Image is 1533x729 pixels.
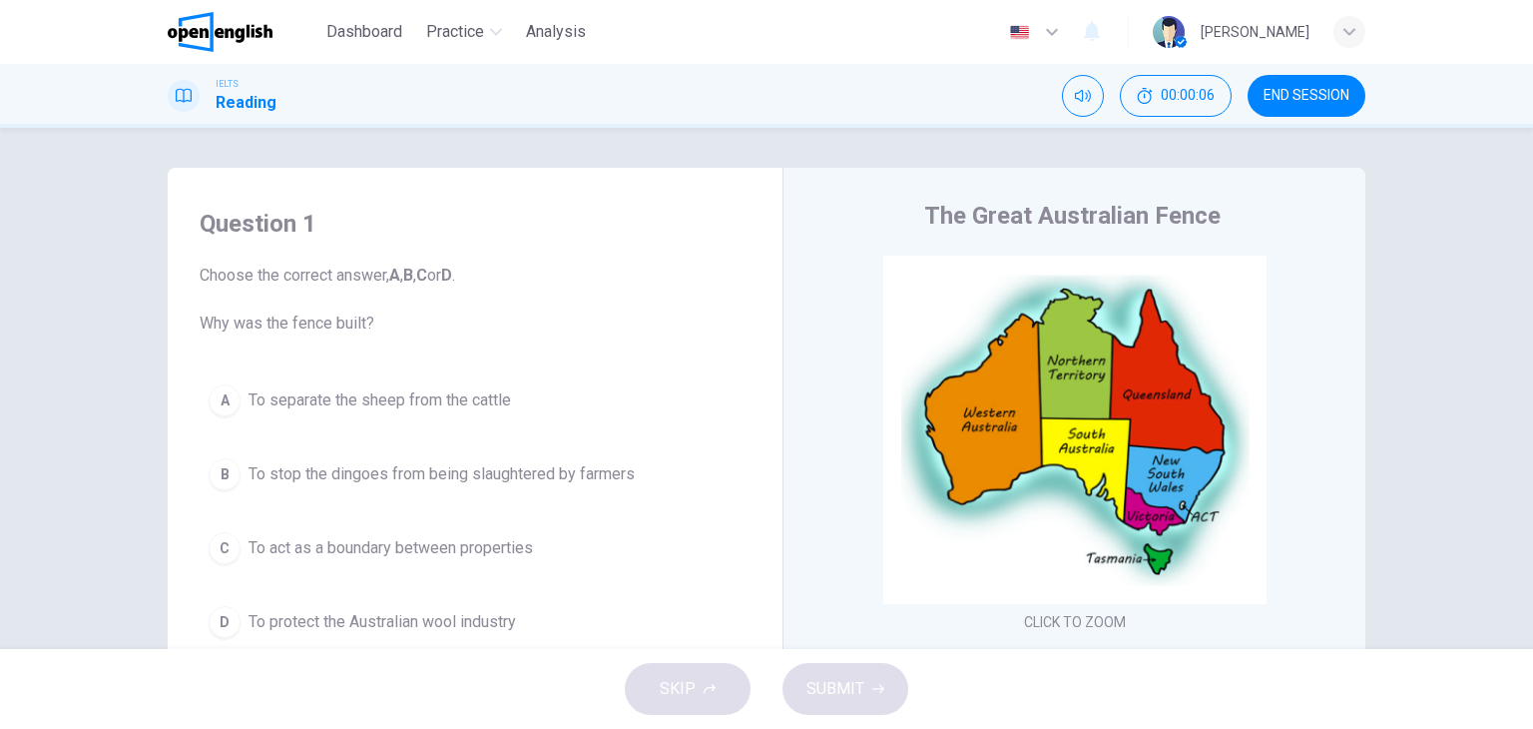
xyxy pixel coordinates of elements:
img: OpenEnglish logo [168,12,272,52]
span: To stop the dingoes from being slaughtered by farmers [249,462,635,486]
div: A [209,384,241,416]
span: Dashboard [326,20,402,44]
img: Profile picture [1153,16,1185,48]
h4: The Great Australian Fence [924,200,1221,232]
img: en [1007,25,1032,40]
b: A [389,266,400,285]
button: DTo protect the Australian wool industry [200,597,751,647]
span: To protect the Australian wool industry [249,610,516,634]
button: ATo separate the sheep from the cattle [200,375,751,425]
span: IELTS [216,77,239,91]
h4: Question 1 [200,208,751,240]
div: [PERSON_NAME] [1201,20,1309,44]
span: Choose the correct answer, , , or . Why was the fence built? [200,264,751,336]
span: END SESSION [1264,88,1349,104]
span: Analysis [526,20,586,44]
div: Mute [1062,75,1104,117]
button: Dashboard [318,14,410,50]
span: 00:00:06 [1161,88,1215,104]
b: D [441,266,452,285]
div: D [209,606,241,638]
button: CTo act as a boundary between properties [200,523,751,573]
div: B [209,458,241,490]
button: Practice [418,14,510,50]
span: To act as a boundary between properties [249,536,533,560]
button: 00:00:06 [1120,75,1232,117]
b: B [403,266,413,285]
button: Analysis [518,14,594,50]
a: OpenEnglish logo [168,12,318,52]
span: To separate the sheep from the cattle [249,388,511,412]
h1: Reading [216,91,276,115]
div: C [209,532,241,564]
button: BTo stop the dingoes from being slaughtered by farmers [200,449,751,499]
b: C [416,266,427,285]
div: Hide [1120,75,1232,117]
button: END SESSION [1248,75,1365,117]
span: Practice [426,20,484,44]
